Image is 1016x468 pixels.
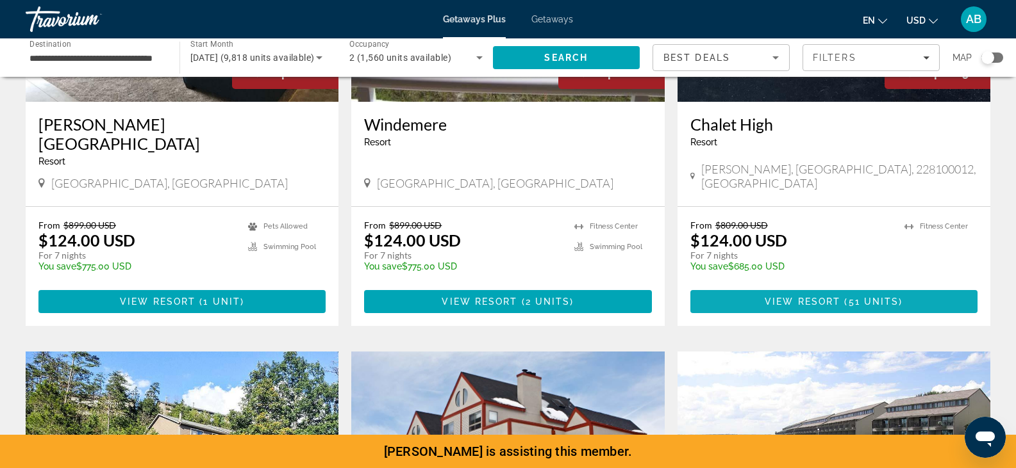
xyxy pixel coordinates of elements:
p: $775.00 USD [364,261,561,271]
a: Windemere [364,115,651,134]
span: From [364,220,386,230]
span: Filters [813,52,856,63]
span: Best Deals [663,52,730,63]
span: Resort [690,137,717,147]
a: Chalet High [690,115,978,134]
button: Change language [863,11,887,29]
p: For 7 nights [364,250,561,261]
button: Change currency [906,11,938,29]
p: For 7 nights [690,250,892,261]
span: [GEOGRAPHIC_DATA], [GEOGRAPHIC_DATA] [51,176,288,190]
a: Getaways Plus [443,14,506,24]
a: [PERSON_NAME][GEOGRAPHIC_DATA] [38,115,326,153]
span: Occupancy [349,40,390,49]
span: Resort [38,156,65,166]
span: ( ) [518,296,574,307]
span: ( ) [196,296,244,307]
span: ( ) [840,296,903,307]
iframe: Button to launch messaging window [965,417,1006,458]
span: View Resort [120,296,196,307]
span: You save [38,261,76,271]
p: For 7 nights [38,250,235,261]
span: From [38,220,60,230]
span: [DATE] (9,818 units available) [190,52,315,63]
a: Getaways [531,14,573,24]
button: Filters [803,44,940,71]
span: View Resort [442,296,517,307]
p: $685.00 USD [690,261,892,271]
span: [GEOGRAPHIC_DATA], [GEOGRAPHIC_DATA] [377,176,613,190]
span: [PERSON_NAME] is assisting this member. [384,444,633,459]
span: Swimming Pool [590,243,642,251]
button: View Resort(1 unit) [38,290,326,313]
input: Select destination [29,51,163,66]
button: View Resort(51 units) [690,290,978,313]
span: $809.00 USD [715,220,768,230]
span: You save [690,261,728,271]
span: Map [953,49,972,67]
span: Swimming Pool [263,243,316,251]
span: $899.00 USD [63,220,116,230]
span: Fitness Center [920,222,968,230]
button: View Resort(2 units) [364,290,651,313]
span: AB [966,13,981,26]
p: $775.00 USD [38,261,235,271]
span: Search [544,52,588,63]
p: $124.00 USD [690,230,787,250]
span: Destination [29,39,71,48]
p: $124.00 USD [364,230,461,250]
span: [PERSON_NAME], [GEOGRAPHIC_DATA], 228100012, [GEOGRAPHIC_DATA] [701,162,978,190]
span: en [863,15,875,26]
span: 51 units [849,296,899,307]
span: Resort [364,137,391,147]
span: 1 unit [203,296,240,307]
span: USD [906,15,926,26]
span: 2 (1,560 units available) [349,52,451,63]
mat-select: Sort by [663,50,779,65]
span: $899.00 USD [389,220,442,230]
button: User Menu [957,6,990,33]
span: View Resort [765,296,840,307]
span: 2 units [526,296,570,307]
p: $124.00 USD [38,230,135,250]
button: Search [493,46,640,69]
span: From [690,220,712,230]
a: Travorium [26,3,154,36]
span: You save [364,261,402,271]
span: Start Month [190,40,233,49]
span: Fitness Center [590,222,638,230]
span: Pets Allowed [263,222,308,230]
